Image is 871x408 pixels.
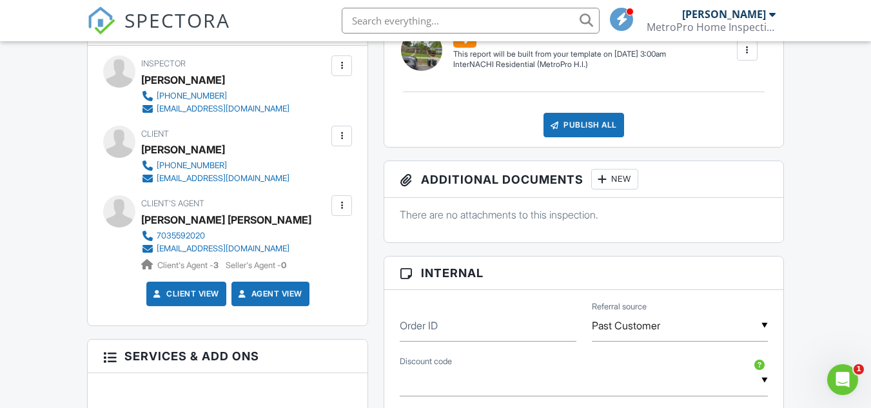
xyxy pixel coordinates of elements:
[384,161,783,198] h3: Additional Documents
[141,172,289,185] a: [EMAIL_ADDRESS][DOMAIN_NAME]
[400,356,452,367] label: Discount code
[141,210,311,229] a: [PERSON_NAME] [PERSON_NAME]
[141,70,225,90] div: [PERSON_NAME]
[124,6,230,34] span: SPECTORA
[854,364,864,374] span: 1
[141,199,204,208] span: Client's Agent
[157,104,289,114] div: [EMAIL_ADDRESS][DOMAIN_NAME]
[88,340,367,373] h3: Services & Add ons
[400,318,438,333] label: Order ID
[87,17,230,44] a: SPECTORA
[141,242,301,255] a: [EMAIL_ADDRESS][DOMAIN_NAME]
[141,140,225,159] div: [PERSON_NAME]
[151,287,219,300] a: Client View
[87,6,115,35] img: The Best Home Inspection Software - Spectora
[157,231,205,241] div: 7035592020
[141,129,169,139] span: Client
[400,208,767,222] p: There are no attachments to this inspection.
[157,260,220,270] span: Client's Agent -
[384,257,783,290] h3: Internal
[682,8,766,21] div: [PERSON_NAME]
[827,364,858,395] iframe: Intercom live chat
[592,301,647,313] label: Referral source
[543,113,624,137] div: Publish All
[281,260,286,270] strong: 0
[647,21,776,34] div: MetroPro Home Inspections, LLC
[236,287,302,300] a: Agent View
[157,91,227,101] div: [PHONE_NUMBER]
[226,260,286,270] span: Seller's Agent -
[591,169,638,189] div: New
[453,59,666,70] div: InterNACHI Residential (MetroPro H.I.)
[141,59,186,68] span: Inspector
[141,90,289,102] a: [PHONE_NUMBER]
[141,229,301,242] a: 7035592020
[141,102,289,115] a: [EMAIL_ADDRESS][DOMAIN_NAME]
[213,260,219,270] strong: 3
[342,8,600,34] input: Search everything...
[157,244,289,254] div: [EMAIL_ADDRESS][DOMAIN_NAME]
[141,159,289,172] a: [PHONE_NUMBER]
[157,160,227,171] div: [PHONE_NUMBER]
[157,173,289,184] div: [EMAIL_ADDRESS][DOMAIN_NAME]
[453,49,666,59] div: This report will be built from your template on [DATE] 3:00am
